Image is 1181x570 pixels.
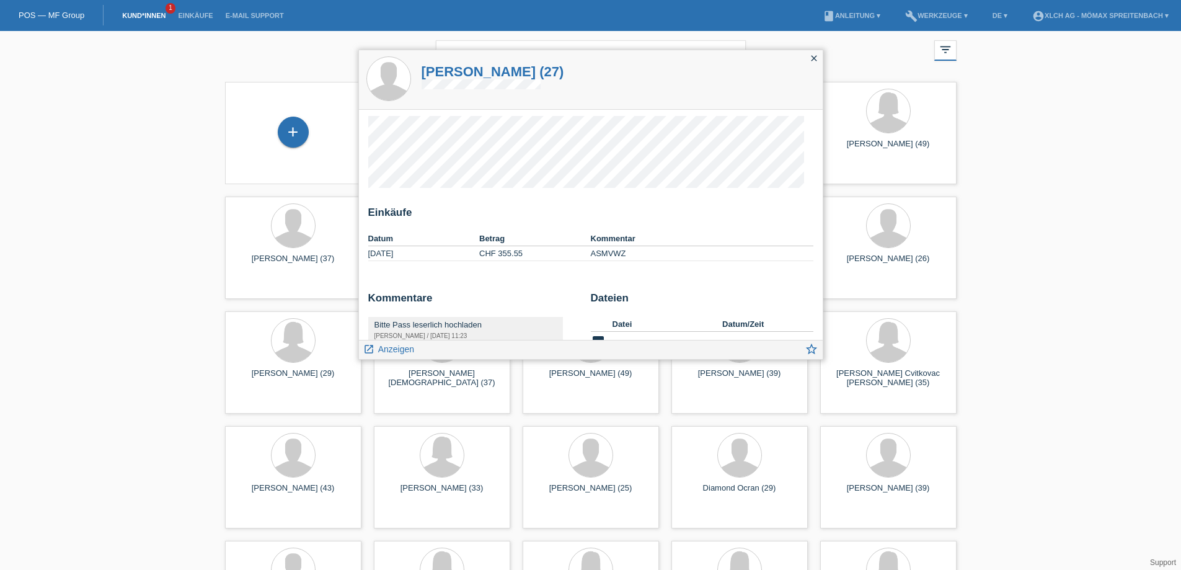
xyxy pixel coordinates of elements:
[368,231,480,246] th: Datum
[384,483,500,503] div: [PERSON_NAME] (33)
[805,344,818,359] a: star_border
[533,368,649,388] div: [PERSON_NAME] (49)
[722,332,795,354] td: [DATE] 18:48
[235,483,352,503] div: [PERSON_NAME] (43)
[591,334,606,349] i: image
[374,320,557,329] div: Bitte Pass leserlich hochladen
[722,317,795,332] th: Datum/Zeit
[899,12,974,19] a: buildWerkzeuge ▾
[374,332,557,339] div: [PERSON_NAME] / [DATE] 11:23
[378,344,414,354] span: Anzeigen
[830,139,947,159] div: [PERSON_NAME] (49)
[823,10,835,22] i: book
[681,368,798,388] div: [PERSON_NAME] (39)
[591,231,813,246] th: Kommentar
[613,317,723,332] th: Datei
[172,12,219,19] a: Einkäufe
[368,246,480,261] td: [DATE]
[235,368,352,388] div: [PERSON_NAME] (29)
[816,12,887,19] a: bookAnleitung ▾
[363,344,374,355] i: launch
[278,122,308,143] div: Kund*in hinzufügen
[422,64,564,79] a: [PERSON_NAME] (27)
[533,483,649,503] div: [PERSON_NAME] (25)
[166,3,175,14] span: 1
[368,292,582,311] h2: Kommentare
[368,207,813,225] h2: Einkäufe
[235,254,352,274] div: [PERSON_NAME] (37)
[830,254,947,274] div: [PERSON_NAME] (26)
[116,12,172,19] a: Kund*innen
[830,483,947,503] div: [PERSON_NAME] (39)
[986,12,1014,19] a: DE ▾
[479,231,591,246] th: Betrag
[219,12,290,19] a: E-Mail Support
[436,40,746,69] input: Suche...
[809,53,819,63] i: close
[384,368,500,388] div: [PERSON_NAME][DEMOGRAPHIC_DATA] (37)
[939,43,952,56] i: filter_list
[1032,10,1045,22] i: account_circle
[805,342,818,356] i: star_border
[591,246,813,261] td: ASMVWZ
[363,341,415,356] a: launch Anzeigen
[681,483,798,503] div: Diamond Ocran (29)
[905,10,918,22] i: build
[19,11,84,20] a: POS — MF Group
[830,368,947,388] div: [PERSON_NAME] Cvitkovac [PERSON_NAME] (35)
[1026,12,1175,19] a: account_circleXLCH AG - Mömax Spreitenbach ▾
[479,246,591,261] td: CHF 355.55
[591,292,813,311] h2: Dateien
[1150,558,1176,567] a: Support
[613,338,764,347] a: 1758214128414853817802834280226.jpg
